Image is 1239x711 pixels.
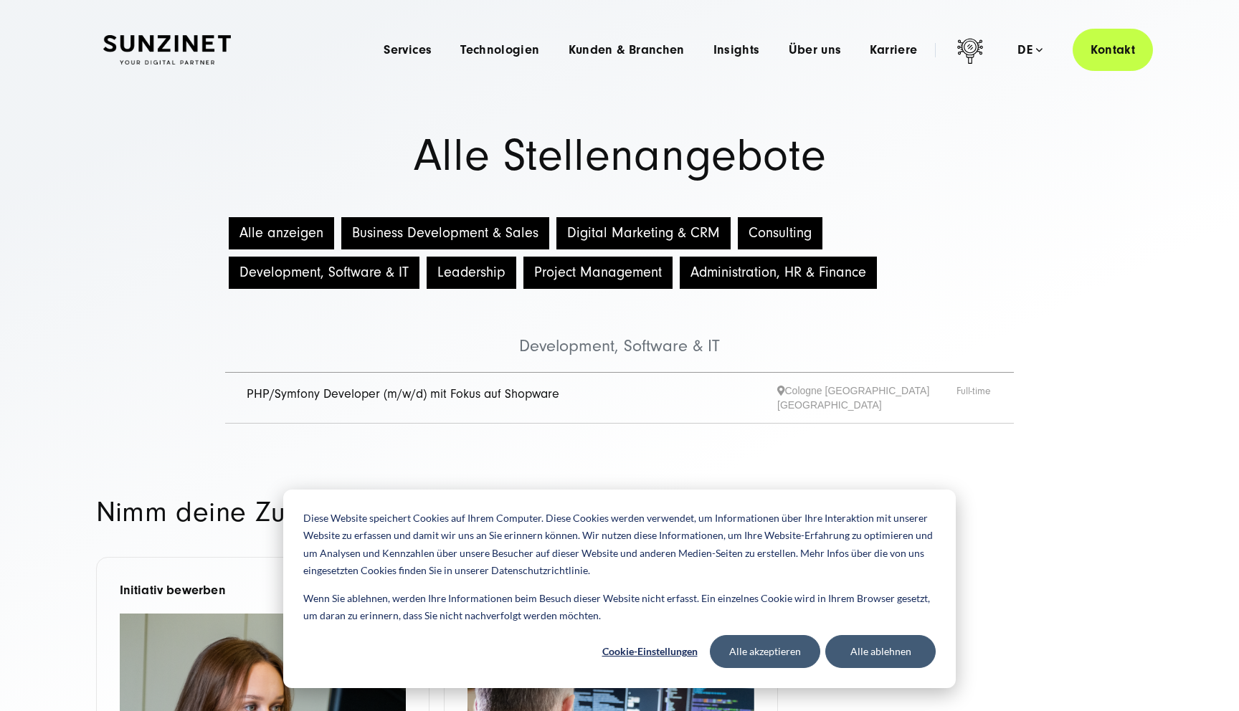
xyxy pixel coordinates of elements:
a: Kontakt [1073,29,1153,71]
h1: Alle Stellenangebote [103,134,1136,178]
button: Cookie-Einstellungen [594,635,705,668]
a: Services [384,43,432,57]
a: Insights [713,43,760,57]
button: Business Development & Sales [341,217,549,249]
button: Consulting [738,217,822,249]
button: Digital Marketing & CRM [556,217,731,249]
p: Diese Website speichert Cookies auf Ihrem Computer. Diese Cookies werden verwendet, um Informatio... [303,510,936,580]
li: Development, Software & IT [225,292,1014,373]
button: Administration, HR & Finance [680,257,877,289]
a: Technologien [460,43,539,57]
button: Project Management [523,257,673,289]
div: Cookie banner [283,490,956,688]
a: Über uns [789,43,842,57]
img: SUNZINET Full Service Digital Agentur [103,35,231,65]
a: Kunden & Branchen [569,43,685,57]
a: Karriere [870,43,917,57]
button: Leadership [427,257,516,289]
p: Wenn Sie ablehnen, werden Ihre Informationen beim Besuch dieser Website nicht erfasst. Ein einzel... [303,590,936,625]
div: de [1017,43,1043,57]
button: Development, Software & IT [229,257,419,289]
button: Alle akzeptieren [710,635,820,668]
a: PHP/Symfony Developer (m/w/d) mit Fokus auf Shopware [247,386,559,401]
button: Alle anzeigen [229,217,334,249]
button: Alle ablehnen [825,635,936,668]
h2: Nimm deine Zukunft in die Hand! [96,499,605,526]
span: Full-time [956,383,992,412]
span: Cologne [GEOGRAPHIC_DATA] [GEOGRAPHIC_DATA] [777,383,956,412]
h6: Initiativ bewerben [120,581,407,600]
